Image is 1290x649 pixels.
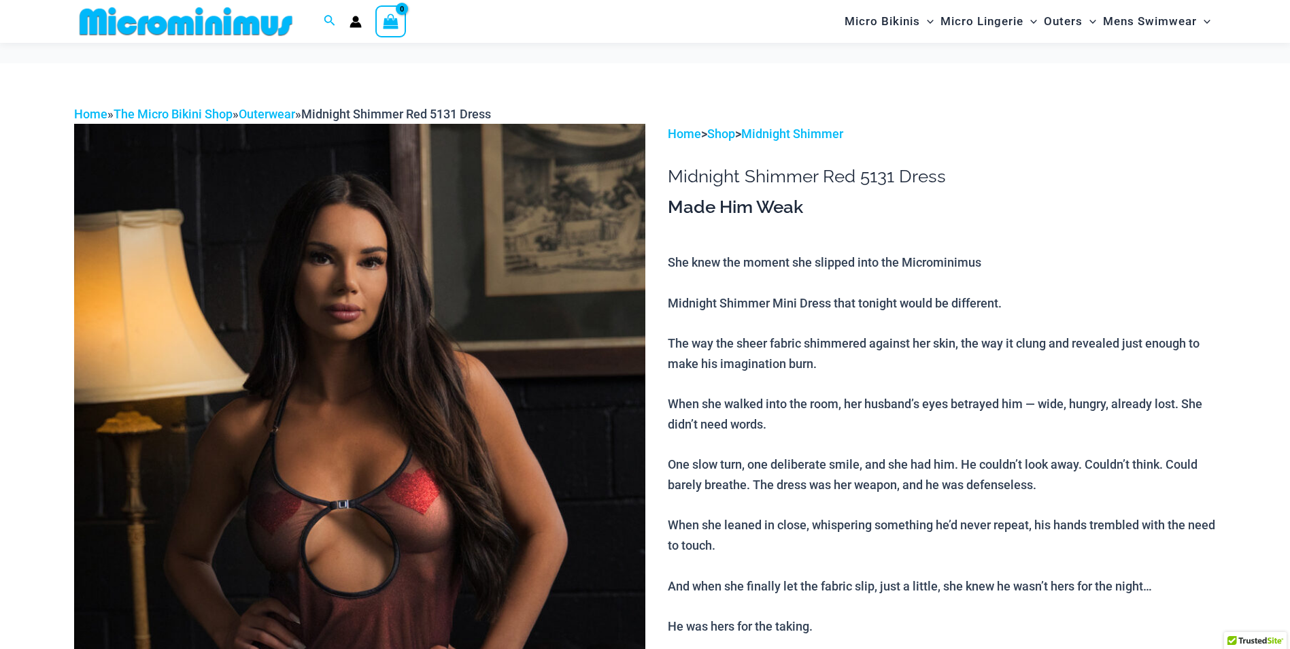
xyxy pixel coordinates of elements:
span: Micro Lingerie [940,4,1023,39]
span: Menu Toggle [920,4,934,39]
p: > > [668,124,1216,144]
span: Mens Swimwear [1103,4,1197,39]
a: OutersMenu ToggleMenu Toggle [1040,4,1100,39]
a: Micro LingerieMenu ToggleMenu Toggle [937,4,1040,39]
a: Home [74,107,107,121]
span: Menu Toggle [1023,4,1037,39]
span: Micro Bikinis [845,4,920,39]
a: Micro BikinisMenu ToggleMenu Toggle [841,4,937,39]
span: Midnight Shimmer Red 5131 Dress [301,107,491,121]
a: Midnight Shimmer [741,127,843,141]
span: Outers [1044,4,1083,39]
span: » » » [74,107,491,121]
a: Shop [707,127,735,141]
a: Home [668,127,701,141]
h3: Made Him Weak [668,196,1216,219]
a: Mens SwimwearMenu ToggleMenu Toggle [1100,4,1214,39]
a: Search icon link [324,13,336,30]
span: Menu Toggle [1083,4,1096,39]
a: Account icon link [350,16,362,28]
a: The Micro Bikini Shop [114,107,233,121]
img: MM SHOP LOGO FLAT [74,6,298,37]
a: View Shopping Cart, empty [375,5,407,37]
nav: Site Navigation [839,2,1217,41]
span: Menu Toggle [1197,4,1210,39]
a: Outerwear [239,107,295,121]
h1: Midnight Shimmer Red 5131 Dress [668,166,1216,187]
